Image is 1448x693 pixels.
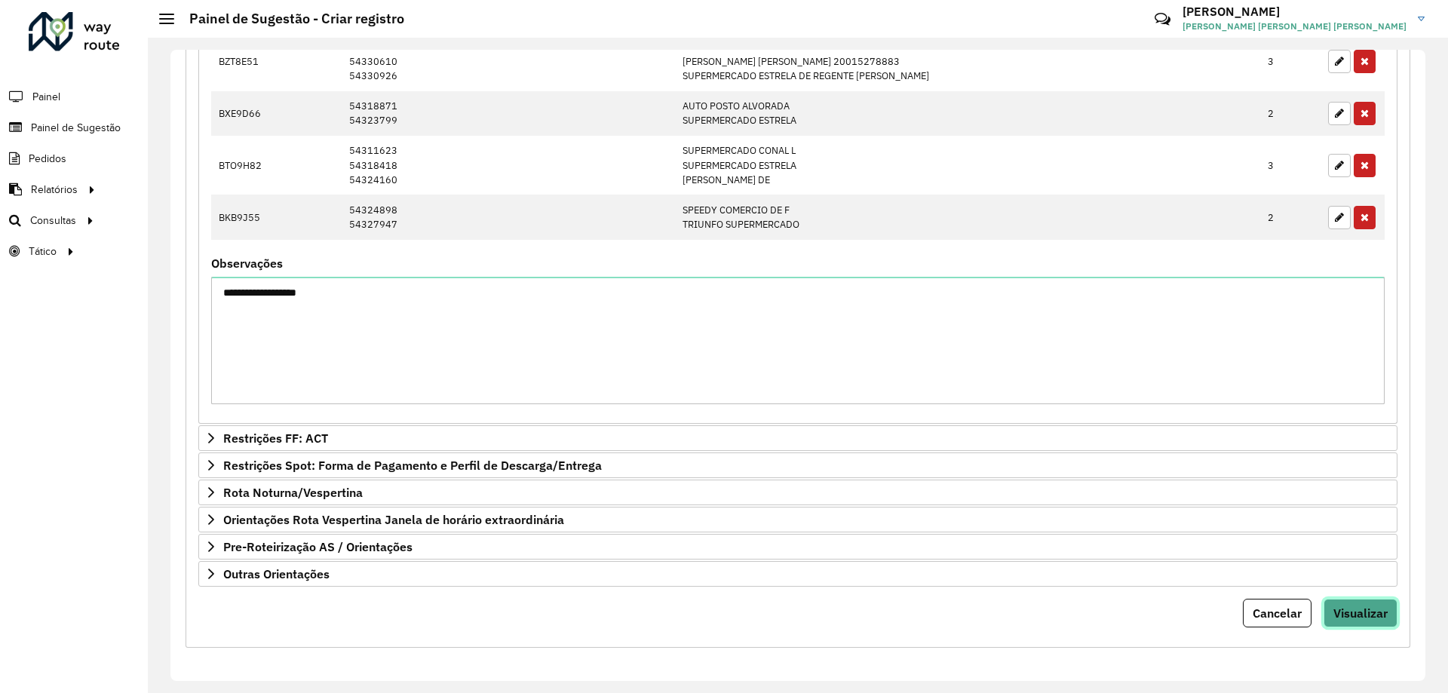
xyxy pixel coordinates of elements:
td: 3 [1260,136,1321,195]
span: Pedidos [29,151,66,167]
td: SUPERMERCADO CONAL L SUPERMERCADO ESTRELA [PERSON_NAME] DE [675,136,1260,195]
td: 54311623 54318418 54324160 [342,136,675,195]
td: 54318969 54330610 54330926 [342,32,675,91]
h3: [PERSON_NAME] [1183,5,1407,19]
button: Visualizar [1324,599,1397,627]
span: Outras Orientações [223,568,330,580]
span: Relatórios [31,182,78,198]
td: 2 [1260,195,1321,239]
td: BZT8E51 [211,32,342,91]
a: Restrições FF: ACT [198,425,1397,451]
td: AUTO POSTO ALVORADA SUPERMERCADO ESTRELA [675,91,1260,136]
a: Rota Noturna/Vespertina [198,480,1397,505]
span: Restrições FF: ACT [223,432,328,444]
td: SPEEDY COMERCIO DE F TRIUNFO SUPERMERCADO [675,195,1260,239]
a: Orientações Rota Vespertina Janela de horário extraordinária [198,507,1397,532]
td: 3 [1260,32,1321,91]
span: Cancelar [1253,606,1302,621]
a: Pre-Roteirização AS / Orientações [198,534,1397,560]
span: Painel [32,89,60,105]
button: Cancelar [1243,599,1311,627]
td: BXE9D66 [211,91,342,136]
a: Outras Orientações [198,561,1397,587]
a: Restrições Spot: Forma de Pagamento e Perfil de Descarga/Entrega [198,452,1397,478]
span: Restrições Spot: Forma de Pagamento e Perfil de Descarga/Entrega [223,459,602,471]
span: Consultas [30,213,76,228]
span: Orientações Rota Vespertina Janela de horário extraordinária [223,514,564,526]
td: SUPERMERCADO ESTRELA [PERSON_NAME] [PERSON_NAME] 20015278883 SUPERMERCADO ESTRELA DE REGENTE [PER... [675,32,1260,91]
label: Observações [211,254,283,272]
td: 54324898 54327947 [342,195,675,239]
td: 54318871 54323799 [342,91,675,136]
td: BTO9H82 [211,136,342,195]
span: Tático [29,244,57,259]
td: 2 [1260,91,1321,136]
span: Rota Noturna/Vespertina [223,486,363,498]
span: Pre-Roteirização AS / Orientações [223,541,413,553]
span: [PERSON_NAME] [PERSON_NAME] [PERSON_NAME] [1183,20,1407,33]
a: Contato Rápido [1146,3,1179,35]
td: BKB9J55 [211,195,342,239]
span: Visualizar [1333,606,1388,621]
h2: Painel de Sugestão - Criar registro [174,11,404,27]
span: Painel de Sugestão [31,120,121,136]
